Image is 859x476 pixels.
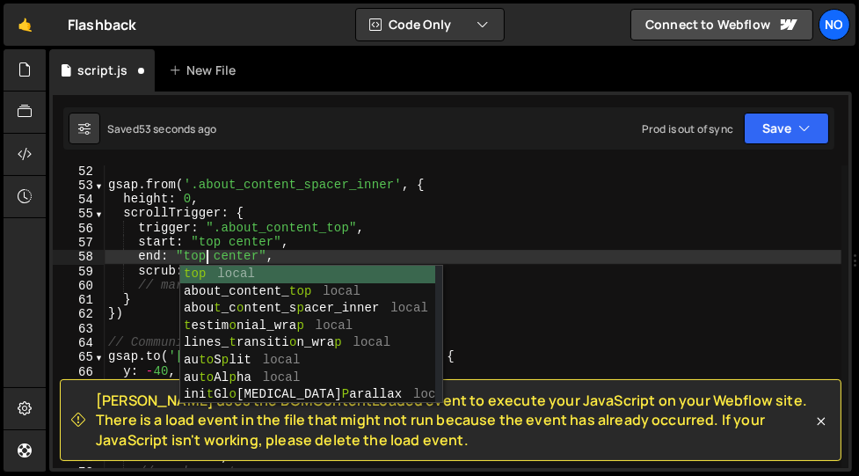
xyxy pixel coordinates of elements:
div: Prod is out of sync [642,121,733,136]
div: 58 [53,250,105,264]
div: 71 [53,436,105,450]
div: 59 [53,265,105,279]
div: 60 [53,279,105,293]
div: 62 [53,307,105,321]
div: 69 [53,407,105,421]
div: New File [169,62,243,79]
a: 🤙 [4,4,47,46]
div: 66 [53,365,105,379]
div: 53 [53,179,105,193]
div: 68 [53,393,105,407]
a: No [819,9,850,40]
span: [PERSON_NAME] uses the DOMContentLoaded event to execute your JavaScript on your Webflow site. Th... [96,391,812,450]
button: Code Only [356,9,504,40]
button: Save [744,113,829,144]
div: 57 [53,236,105,250]
div: 54 [53,193,105,207]
div: 67 [53,379,105,393]
div: 52 [53,165,105,179]
div: 55 [53,207,105,221]
div: script.js [77,62,127,79]
div: Saved [107,121,216,136]
div: Flashback [68,14,136,35]
div: 56 [53,222,105,236]
div: 53 seconds ago [139,121,216,136]
div: 72 [53,450,105,465]
div: 61 [53,293,105,307]
div: 64 [53,336,105,350]
a: Connect to Webflow [630,9,813,40]
div: 65 [53,350,105,364]
div: 63 [53,322,105,336]
div: 70 [53,422,105,436]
